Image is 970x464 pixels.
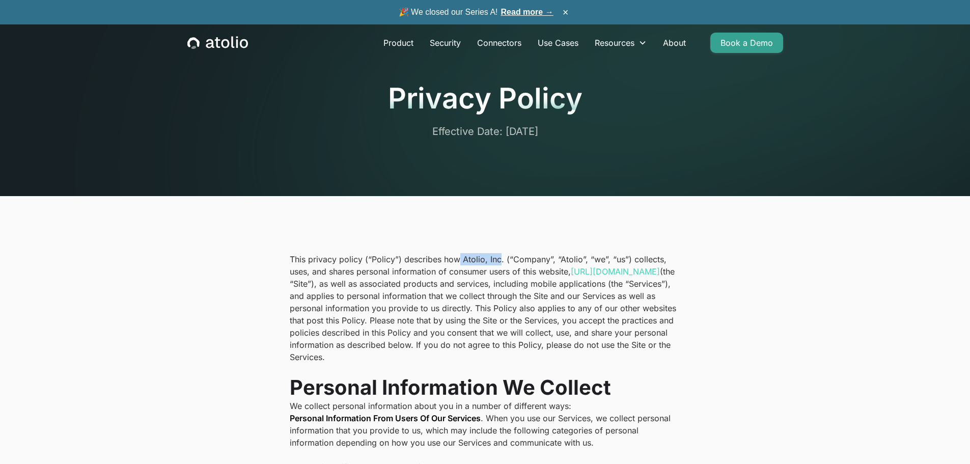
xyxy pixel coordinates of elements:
[290,412,681,449] p: . When you use our Services, we collect personal information that you provide to us, which may in...
[587,33,655,53] div: Resources
[655,33,694,53] a: About
[595,37,634,49] div: Resources
[469,33,530,53] a: Connectors
[710,33,783,53] a: Book a Demo
[375,33,422,53] a: Product
[290,253,681,363] p: This privacy policy (“Policy”) describes how Atolio, Inc. (“Company”, “Atolio”, “we”, “us”) colle...
[290,400,681,412] p: We collect personal information about you in a number of different ways:
[399,6,553,18] span: 🎉 We closed our Series A!
[187,36,248,49] a: home
[349,124,621,139] p: Effective Date: [DATE]
[422,33,469,53] a: Security
[530,33,587,53] a: Use Cases
[187,81,783,116] h1: Privacy Policy
[560,7,572,18] button: ×
[290,363,681,375] p: ‍
[571,266,660,277] a: [URL][DOMAIN_NAME]
[290,375,681,400] h2: Personal Information We Collect
[290,413,481,423] strong: Personal Information From Users Of Our Services
[501,8,553,16] a: Read more →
